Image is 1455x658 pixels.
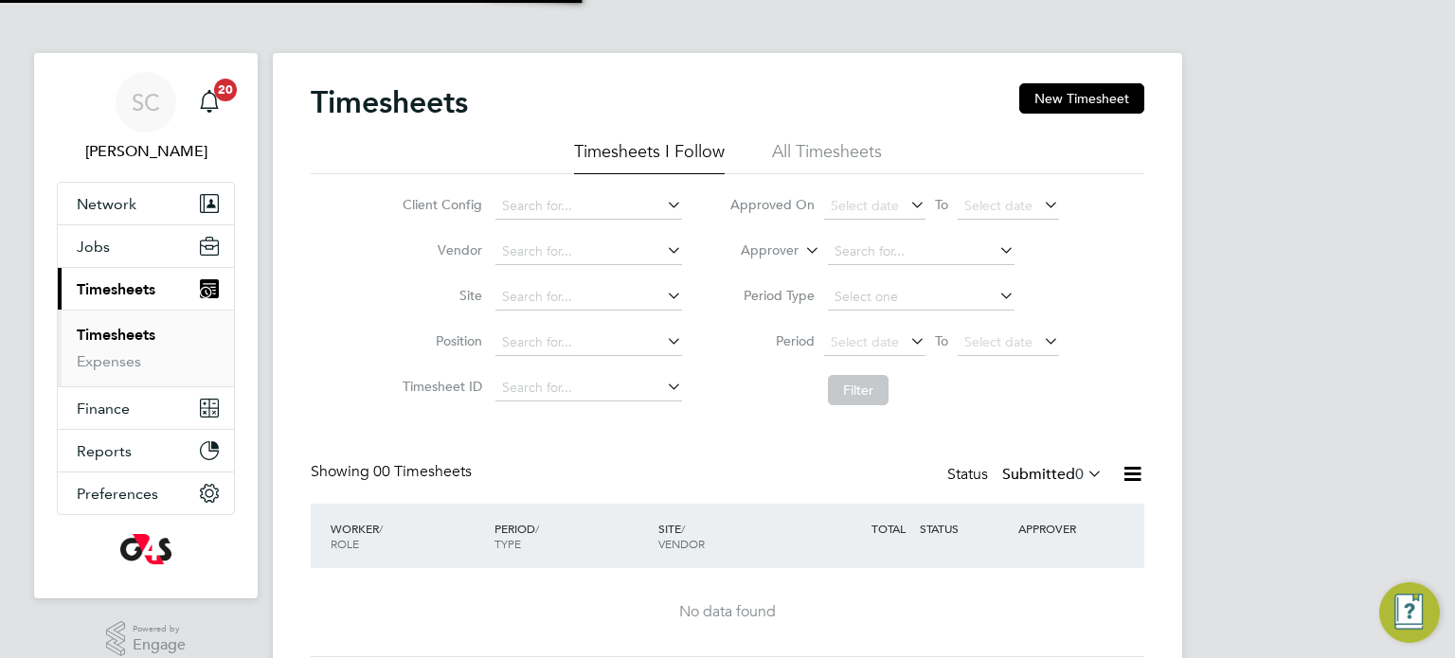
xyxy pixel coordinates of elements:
a: Go to home page [57,534,235,564]
input: Search for... [495,284,682,311]
button: Preferences [58,472,234,514]
span: Reports [77,442,132,460]
span: Select date [831,197,899,214]
span: Finance [77,400,130,418]
span: Samuel Clacker [57,140,235,163]
li: Timesheets I Follow [574,140,725,174]
span: / [379,521,383,536]
a: SC[PERSON_NAME] [57,72,235,163]
span: Powered by [133,621,186,637]
span: Preferences [77,485,158,503]
span: / [535,521,539,536]
div: STATUS [915,511,1014,545]
span: To [929,192,954,217]
h2: Timesheets [311,83,468,121]
input: Search for... [495,239,682,265]
label: Client Config [397,196,482,213]
li: All Timesheets [772,140,882,174]
label: Approved On [729,196,815,213]
button: Jobs [58,225,234,267]
div: Timesheets [58,310,234,386]
span: Jobs [77,238,110,256]
label: Period [729,332,815,349]
span: Engage [133,637,186,653]
button: Finance [58,387,234,429]
span: ROLE [331,536,359,551]
label: Submitted [1002,465,1103,484]
label: Approver [713,241,799,260]
span: Network [77,195,136,213]
button: Timesheets [58,268,234,310]
div: PERIOD [490,511,654,560]
a: 20 [190,72,228,133]
span: / [681,521,685,536]
div: WORKER [326,511,490,560]
input: Search for... [495,375,682,401]
span: SC [132,90,160,115]
label: Period Type [729,287,815,304]
nav: Main navigation [34,53,258,598]
div: SITE [654,511,817,560]
span: 0 [1075,465,1084,484]
label: Site [397,287,482,304]
span: To [929,329,954,353]
input: Select one [828,284,1015,311]
input: Search for... [495,193,682,220]
label: Vendor [397,241,482,258]
input: Search for... [495,329,682,356]
button: Filter [828,375,889,405]
input: Search for... [828,239,1015,265]
div: No data found [330,602,1125,622]
span: Select date [964,197,1033,214]
button: Reports [58,430,234,471]
span: TOTAL [871,521,906,536]
label: Timesheet ID [397,378,482,395]
button: Engage Resource Center [1379,582,1440,643]
span: Timesheets [77,280,155,298]
div: Status [947,462,1106,489]
a: Expenses [77,352,141,370]
button: Network [58,183,234,224]
span: 00 Timesheets [373,462,472,481]
button: New Timesheet [1019,83,1144,114]
a: Timesheets [77,326,155,344]
span: Select date [964,333,1033,350]
span: VENDOR [658,536,705,551]
span: Select date [831,333,899,350]
div: Showing [311,462,476,482]
img: g4s-logo-retina.png [120,534,171,564]
span: 20 [214,79,237,101]
a: Powered byEngage [106,621,187,657]
div: APPROVER [1014,511,1112,545]
label: Position [397,332,482,349]
span: TYPE [494,536,521,551]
